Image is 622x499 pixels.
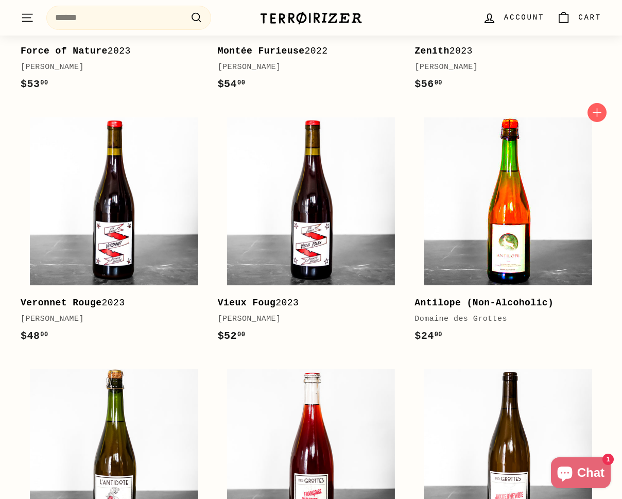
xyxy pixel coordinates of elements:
[218,298,276,308] b: Vieux Foug
[414,108,601,355] a: Antilope (Non-Alcoholic) Domaine des Grottes
[218,313,394,325] div: [PERSON_NAME]
[435,79,442,87] sup: 00
[435,331,442,338] sup: 00
[218,296,394,311] div: 2023
[414,61,591,74] div: [PERSON_NAME]
[237,331,245,338] sup: 00
[21,330,48,342] span: $48
[414,46,450,56] b: Zenith
[21,313,197,325] div: [PERSON_NAME]
[414,298,554,308] b: Antilope (Non-Alcoholic)
[218,108,405,355] a: Vieux Foug2023[PERSON_NAME]
[548,457,614,491] inbox-online-store-chat: Shopify online store chat
[218,44,394,59] div: 2022
[218,46,305,56] b: Montée Furieuse
[218,61,394,74] div: [PERSON_NAME]
[21,296,197,311] div: 2023
[550,3,608,33] a: Cart
[21,78,48,90] span: $53
[21,108,208,355] a: Veronnet Rouge2023[PERSON_NAME]
[40,331,48,338] sup: 00
[21,298,102,308] b: Veronnet Rouge
[21,44,197,59] div: 2023
[218,330,246,342] span: $52
[578,12,601,23] span: Cart
[414,313,591,325] div: Domaine des Grottes
[504,12,544,23] span: Account
[21,46,108,56] b: Force of Nature
[414,78,442,90] span: $56
[414,330,442,342] span: $24
[476,3,550,33] a: Account
[21,61,197,74] div: [PERSON_NAME]
[237,79,245,87] sup: 00
[218,78,246,90] span: $54
[414,44,591,59] div: 2023
[40,79,48,87] sup: 00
